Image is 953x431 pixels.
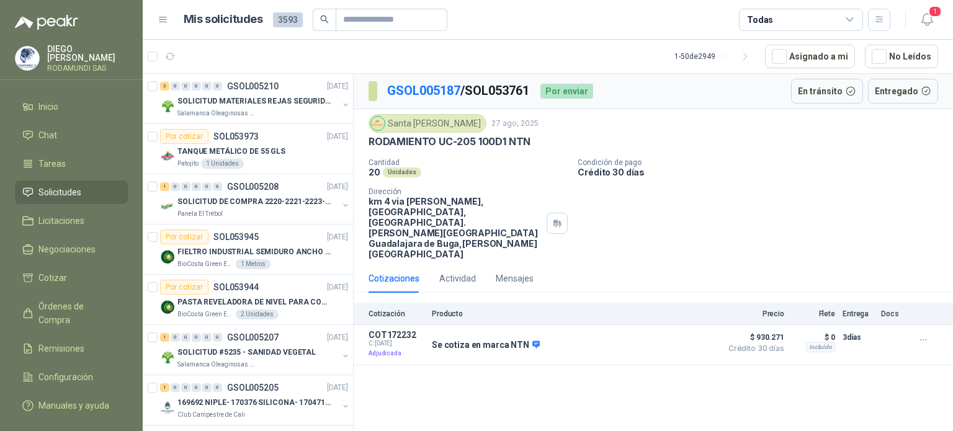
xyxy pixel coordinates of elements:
div: 0 [192,333,201,342]
div: 1 [160,383,169,392]
img: Company Logo [160,400,175,415]
span: search [320,15,329,24]
p: Precio [722,309,784,318]
button: 1 [916,9,938,31]
a: Negociaciones [15,238,128,261]
div: Por cotizar [160,280,208,295]
div: 0 [192,82,201,91]
a: 1 0 0 0 0 0 GSOL005205[DATE] Company Logo169692 NIPLE- 170376 SILICONA- 170471 VALVULA REGClub Ca... [160,380,351,420]
a: Chat [15,123,128,147]
div: 0 [192,182,201,191]
p: Flete [792,309,835,318]
p: [DATE] [327,131,348,143]
a: Configuración [15,365,128,389]
img: Company Logo [160,249,175,264]
p: GSOL005207 [227,333,279,342]
p: [DATE] [327,181,348,193]
p: Panela El Trébol [177,209,223,219]
p: / SOL053761 [387,81,530,100]
div: 1 [160,333,169,342]
div: Por cotizar [160,129,208,144]
p: Crédito 30 días [578,167,948,177]
div: 0 [171,333,180,342]
div: 0 [181,82,190,91]
p: PASTA REVELADORA DE NIVEL PARA COMBUSTIBLES/ACEITES DE COLOR ROSADA marca kolor kut [177,296,332,308]
p: Patojito [177,159,199,169]
p: Salamanca Oleaginosas SAS [177,360,256,370]
a: Inicio [15,95,128,118]
p: Adjudicada [369,347,424,360]
div: 0 [171,182,180,191]
p: SOL053973 [213,132,259,141]
div: 0 [213,182,222,191]
a: 1 0 0 0 0 0 GSOL005207[DATE] Company LogoSOLICITUD #5235 - SANIDAD VEGETALSalamanca Oleaginosas SAS [160,330,351,370]
img: Company Logo [160,149,175,164]
p: 20 [369,167,380,177]
span: $ 930.271 [722,330,784,345]
p: 27 ago, 2025 [491,118,539,130]
button: Asignado a mi [765,45,855,68]
img: Company Logo [16,47,39,70]
img: Company Logo [371,117,385,130]
img: Company Logo [160,199,175,214]
div: Mensajes [496,272,534,285]
span: Remisiones [38,342,84,355]
div: 0 [202,82,212,91]
span: C: [DATE] [369,340,424,347]
p: GSOL005205 [227,383,279,392]
div: 0 [202,383,212,392]
p: $ 0 [792,330,835,345]
span: Órdenes de Compra [38,300,116,327]
p: GSOL005210 [227,82,279,91]
p: Condición de pago [578,158,948,167]
button: Entregado [868,79,939,104]
p: [DATE] [327,231,348,243]
img: Company Logo [160,99,175,113]
div: Incluido [806,342,835,352]
p: BioCosta Green Energy S.A.S [177,259,233,269]
div: Todas [747,13,773,27]
div: 0 [171,82,180,91]
p: RODAMIENTO UC-205 100D1 NTN [369,135,530,148]
a: Por cotizarSOL053945[DATE] Company LogoFIELTRO INDUSTRIAL SEMIDURO ANCHO 25 MMBioCosta Green Ener... [143,224,353,275]
div: 0 [181,333,190,342]
p: 3 días [843,330,874,345]
span: Chat [38,128,57,142]
p: RODAMUNDI SAS [47,64,128,72]
div: Unidades [383,167,421,177]
span: Tareas [38,157,66,171]
a: Por cotizarSOL053944[DATE] Company LogoPASTA REVELADORA DE NIVEL PARA COMBUSTIBLES/ACEITES DE COL... [143,275,353,325]
a: Órdenes de Compra [15,295,128,332]
p: SOLICITUD DE COMPRA 2220-2221-2223-2224 [177,196,332,208]
div: 0 [202,333,212,342]
img: Company Logo [160,300,175,314]
button: En tránsito [791,79,863,104]
span: 3593 [273,12,303,27]
span: Configuración [38,370,93,384]
p: [DATE] [327,382,348,394]
p: [DATE] [327,81,348,92]
p: Club Campestre de Cali [177,410,245,420]
p: km 4 via [PERSON_NAME], [GEOGRAPHIC_DATA], [GEOGRAPHIC_DATA]. [PERSON_NAME][GEOGRAPHIC_DATA] Guad... [369,196,542,259]
div: Por cotizar [160,229,208,244]
div: 0 [202,182,212,191]
p: Docs [881,309,906,318]
a: Manuales y ayuda [15,394,128,417]
a: 3 0 0 0 0 0 GSOL005210[DATE] Company LogoSOLICITUD MATERIALES REJAS SEGURIDAD - OFICINASalamanca ... [160,79,351,118]
p: BioCosta Green Energy S.A.S [177,309,233,319]
span: Manuales y ayuda [38,399,109,412]
a: GSOL005187 [387,83,460,98]
p: GSOL005208 [227,182,279,191]
div: 0 [213,333,222,342]
span: Solicitudes [38,185,81,199]
h1: Mis solicitudes [184,11,263,29]
p: Producto [432,309,715,318]
a: Remisiones [15,337,128,360]
p: TANQUE METÁLICO DE 55 GLS [177,146,285,158]
div: 0 [171,383,180,392]
p: [DATE] [327,332,348,344]
p: SOLICITUD #5235 - SANIDAD VEGETAL [177,347,316,358]
p: Salamanca Oleaginosas SAS [177,109,256,118]
p: FIELTRO INDUSTRIAL SEMIDURO ANCHO 25 MM [177,246,332,258]
p: Cantidad [369,158,568,167]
